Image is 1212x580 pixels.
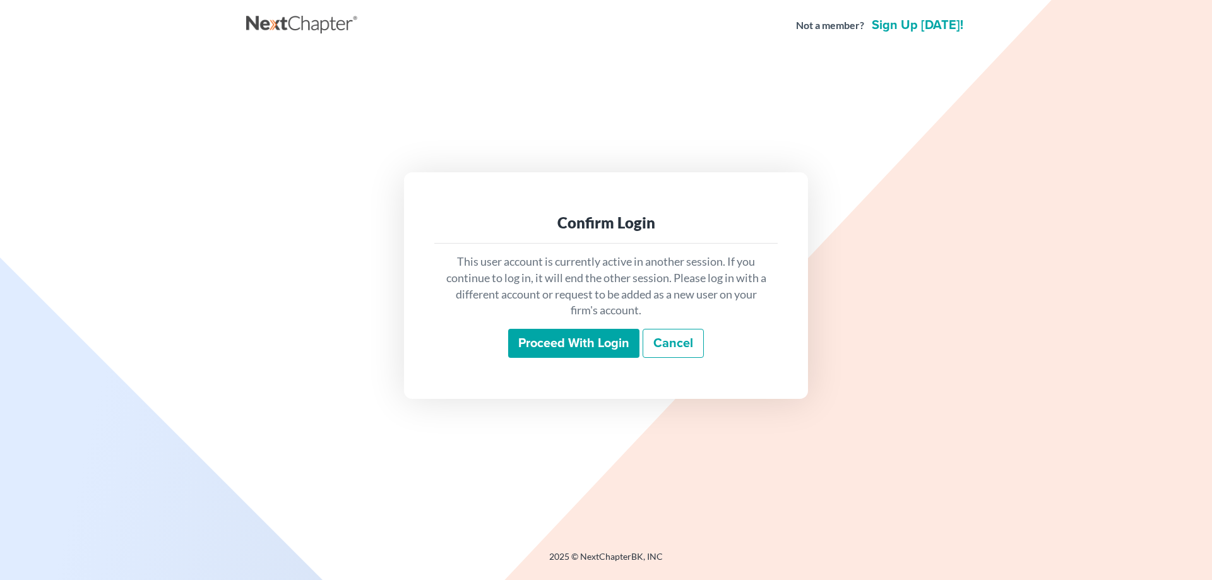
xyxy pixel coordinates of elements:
[508,329,639,358] input: Proceed with login
[444,213,768,233] div: Confirm Login
[643,329,704,358] a: Cancel
[444,254,768,319] p: This user account is currently active in another session. If you continue to log in, it will end ...
[869,19,966,32] a: Sign up [DATE]!
[246,550,966,573] div: 2025 © NextChapterBK, INC
[796,18,864,33] strong: Not a member?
